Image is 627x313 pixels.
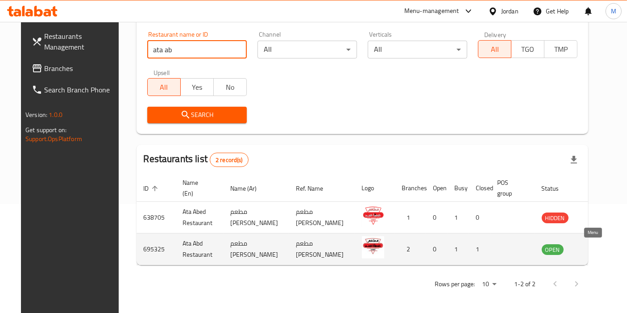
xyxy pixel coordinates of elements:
button: TMP [544,40,577,58]
span: Yes [184,81,210,94]
button: All [147,78,181,96]
table: enhanced table [137,175,612,265]
td: 0 [469,202,490,234]
button: All [478,40,511,58]
span: TGO [515,43,541,56]
div: Export file [563,149,585,171]
td: 0 [426,234,448,265]
span: Ref. Name [296,183,335,194]
span: Version: [25,109,47,121]
td: Ata Abed Restaurant [176,202,224,234]
span: 2 record(s) [210,156,248,164]
span: All [151,81,177,94]
td: 695325 [137,234,176,265]
label: Delivery [484,31,507,38]
td: 1 [469,234,490,265]
span: TMP [548,43,574,56]
td: Ata Abd Restaurant [176,234,224,265]
button: Yes [180,78,214,96]
span: Status [542,183,571,194]
div: Rows per page: [478,278,500,291]
th: Action [581,175,612,202]
span: Branches [44,63,119,74]
a: Restaurants Management [25,25,126,58]
th: Logo [355,175,395,202]
td: 1 [448,202,469,234]
img: Ata Abd Restaurant [362,236,384,259]
td: مطعم [PERSON_NAME] [224,234,289,265]
a: Branches [25,58,126,79]
th: Closed [469,175,490,202]
h2: Restaurant search [147,10,577,23]
div: Jordan [501,6,519,16]
span: ID [144,183,161,194]
td: 1 [448,234,469,265]
a: Support.OpsPlatform [25,133,82,145]
input: Search for restaurant name or ID.. [147,41,247,58]
td: 1 [395,202,426,234]
div: Menu-management [404,6,459,17]
th: Busy [448,175,469,202]
span: 1.0.0 [49,109,62,121]
span: No [217,81,243,94]
span: OPEN [542,245,564,255]
span: All [482,43,508,56]
h2: Restaurants list [144,152,249,167]
p: Rows per page: [435,279,475,290]
p: 1-2 of 2 [514,279,536,290]
span: M [611,6,616,16]
span: Get support on: [25,124,66,136]
td: 2 [395,234,426,265]
button: Search [147,107,247,123]
span: Name (En) [183,177,213,199]
label: Upsell [154,69,170,75]
div: Total records count [210,153,249,167]
a: Search Branch Phone [25,79,126,100]
span: Name (Ar) [231,183,269,194]
div: OPEN [542,244,564,255]
span: Search Branch Phone [44,84,119,95]
span: Search [154,109,240,121]
td: 638705 [137,202,176,234]
div: All [257,41,357,58]
span: Restaurants Management [44,31,119,52]
th: Open [426,175,448,202]
td: مطعم [PERSON_NAME] [224,202,289,234]
span: HIDDEN [542,213,569,223]
button: TGO [511,40,544,58]
td: مطعم [PERSON_NAME] [289,234,355,265]
img: Ata Abed Restaurant [362,204,384,227]
th: Branches [395,175,426,202]
span: POS group [498,177,524,199]
button: No [213,78,247,96]
td: مطعم [PERSON_NAME] [289,202,355,234]
td: 0 [426,202,448,234]
div: All [368,41,467,58]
